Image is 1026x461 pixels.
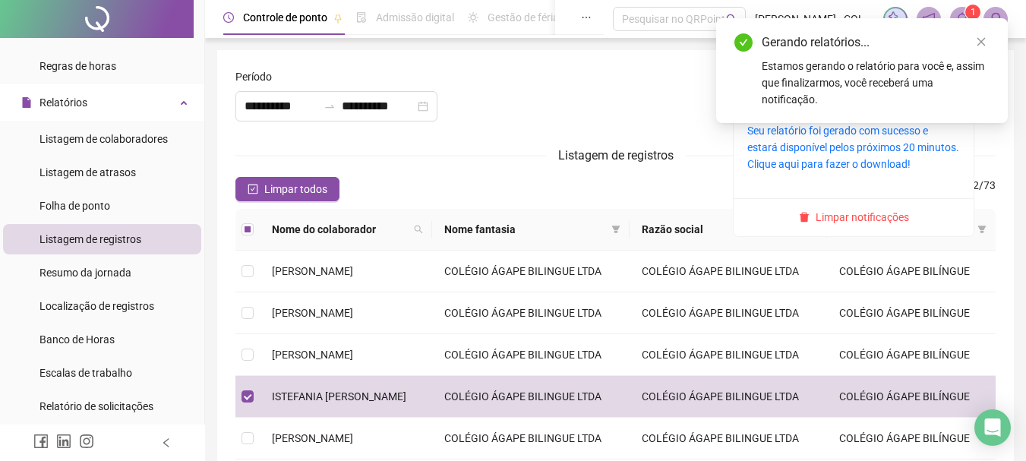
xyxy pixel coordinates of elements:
[726,14,737,25] span: search
[272,265,353,277] span: [PERSON_NAME]
[235,177,339,201] button: Limpar todos
[974,409,1011,446] div: Open Intercom Messenger
[799,212,810,223] span: delete
[39,267,131,279] span: Resumo da jornada
[39,233,141,245] span: Listagem de registros
[235,68,272,85] span: Período
[56,434,71,449] span: linkedin
[411,218,426,241] span: search
[642,221,803,238] span: Razão social
[223,12,234,23] span: clock-circle
[414,225,423,234] span: search
[432,251,630,292] td: COLÉGIO ÁGAPE BILINGUE LTDA
[611,225,620,234] span: filter
[39,333,115,346] span: Banco de Horas
[630,376,827,418] td: COLÉGIO ÁGAPE BILINGUE LTDA
[39,367,132,379] span: Escalas de trabalho
[272,349,353,361] span: [PERSON_NAME]
[971,7,976,17] span: 1
[922,12,936,26] span: notification
[581,12,592,23] span: ellipsis
[965,5,980,20] sup: 1
[324,100,336,112] span: swap-right
[630,334,827,376] td: COLÉGIO ÁGAPE BILINGUE LTDA
[39,166,136,178] span: Listagem de atrasos
[827,418,996,459] td: COLÉGIO ÁGAPE BILÍNGUE
[444,221,605,238] span: Nome fantasia
[816,209,909,226] span: Limpar notificações
[984,8,1007,30] img: 58712
[793,208,915,226] button: Limpar notificações
[762,58,990,108] div: Estamos gerando o relatório para você e, assim que finalizarmos, você receberá uma notificação.
[356,12,367,23] span: file-done
[39,60,116,72] span: Regras de horas
[79,434,94,449] span: instagram
[558,148,674,163] span: Listagem de registros
[432,292,630,334] td: COLÉGIO ÁGAPE BILINGUE LTDA
[39,96,87,109] span: Relatórios
[432,418,630,459] td: COLÉGIO ÁGAPE BILINGUE LTDA
[272,432,353,444] span: [PERSON_NAME]
[39,133,168,145] span: Listagem de colaboradores
[21,97,32,108] span: file
[333,14,343,23] span: pushpin
[488,11,564,24] span: Gestão de férias
[376,11,454,24] span: Admissão digital
[827,376,996,418] td: COLÉGIO ÁGAPE BILÍNGUE
[827,334,996,376] td: COLÉGIO ÁGAPE BILÍNGUE
[272,390,406,403] span: ISTEFANIA [PERSON_NAME]
[248,184,258,194] span: check-square
[161,437,172,448] span: left
[468,12,478,23] span: sun
[973,33,990,50] a: Close
[272,307,353,319] span: [PERSON_NAME]
[608,218,623,241] span: filter
[762,33,990,52] div: Gerando relatórios...
[432,334,630,376] td: COLÉGIO ÁGAPE BILINGUE LTDA
[887,11,904,27] img: sparkle-icon.fc2bf0ac1784a2077858766a79e2daf3.svg
[974,218,990,241] span: filter
[33,434,49,449] span: facebook
[630,418,827,459] td: COLÉGIO ÁGAPE BILINGUE LTDA
[747,125,959,170] a: Seu relatório foi gerado com sucesso e estará disponível pelos próximos 20 minutos. Clique aqui p...
[39,200,110,212] span: Folha de ponto
[432,376,630,418] td: COLÉGIO ÁGAPE BILINGUE LTDA
[324,100,336,112] span: to
[827,292,996,334] td: COLÉGIO ÁGAPE BILÍNGUE
[630,292,827,334] td: COLÉGIO ÁGAPE BILINGUE LTDA
[827,251,996,292] td: COLÉGIO ÁGAPE BILÍNGUE
[734,33,753,52] span: check-circle
[955,12,969,26] span: bell
[976,36,987,47] span: close
[243,11,327,24] span: Controle de ponto
[39,300,154,312] span: Localização de registros
[755,11,874,27] span: [PERSON_NAME] - COLÉGIO ÁGAPE DOM BILINGUE
[39,400,153,412] span: Relatório de solicitações
[264,181,327,197] span: Limpar todos
[977,225,987,234] span: filter
[272,221,408,238] span: Nome do colaborador
[630,251,827,292] td: COLÉGIO ÁGAPE BILINGUE LTDA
